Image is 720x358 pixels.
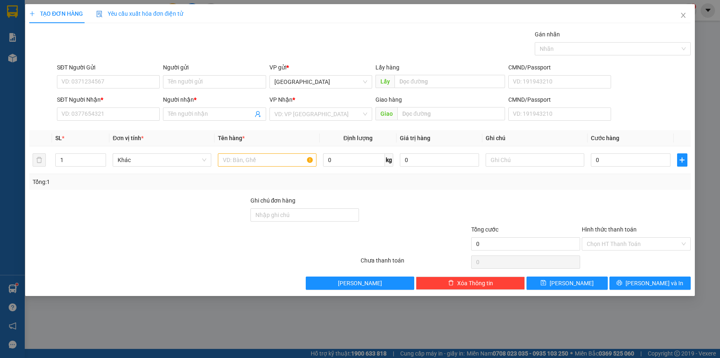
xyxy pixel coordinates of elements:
button: printer[PERSON_NAME] và In [609,277,691,290]
span: SL [55,135,62,141]
input: Dọc đường [394,75,505,88]
div: CMND/Passport [508,63,611,72]
div: SĐT Người Nhận [57,95,160,104]
span: [PERSON_NAME] và In [626,279,684,288]
input: Dọc đường [397,107,505,120]
div: Người gửi [163,63,266,72]
span: TẠO ĐƠN HÀNG [29,10,83,17]
div: Người nhận [163,95,266,104]
span: Yêu cầu xuất hóa đơn điện tử [96,10,183,17]
span: Sài Gòn [274,76,367,88]
span: Tổng cước [471,226,498,233]
th: Ghi chú [482,130,588,146]
span: printer [617,280,623,286]
span: [PERSON_NAME] [338,279,382,288]
span: [PERSON_NAME] [550,279,594,288]
span: Lấy [375,75,394,88]
span: VP Nhận [269,96,293,103]
label: Ghi chú đơn hàng [250,197,296,204]
label: Hình thức thanh toán [582,226,637,233]
input: 0 [400,153,479,167]
button: save[PERSON_NAME] [526,277,608,290]
span: kg [385,153,393,167]
div: Chưa thanh toán [360,256,471,270]
input: Ghi Chú [486,153,584,167]
button: delete [33,153,46,167]
div: VP gửi [269,63,372,72]
span: Giao hàng [375,96,402,103]
span: Định lượng [343,135,373,141]
button: Close [672,4,695,27]
span: Đơn vị tính [113,135,144,141]
span: save [541,280,546,286]
span: user-add [255,111,261,117]
span: Giá trị hàng [400,135,430,141]
span: close [680,12,687,19]
label: Gán nhãn [535,31,560,38]
img: icon [96,11,103,17]
span: Cước hàng [591,135,619,141]
span: plus [678,157,687,163]
button: [PERSON_NAME] [306,277,415,290]
input: VD: Bàn, Ghế [218,153,316,167]
div: CMND/Passport [508,95,611,104]
span: Tên hàng [218,135,245,141]
div: SĐT Người Gửi [57,63,160,72]
input: Ghi chú đơn hàng [250,208,359,222]
span: Giao [375,107,397,120]
span: Khác [118,154,206,166]
span: Lấy hàng [375,64,399,71]
span: Xóa Thông tin [457,279,493,288]
button: plus [677,153,687,167]
span: plus [29,11,35,17]
button: deleteXóa Thông tin [416,277,525,290]
span: delete [448,280,454,286]
div: Tổng: 1 [33,177,278,186]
